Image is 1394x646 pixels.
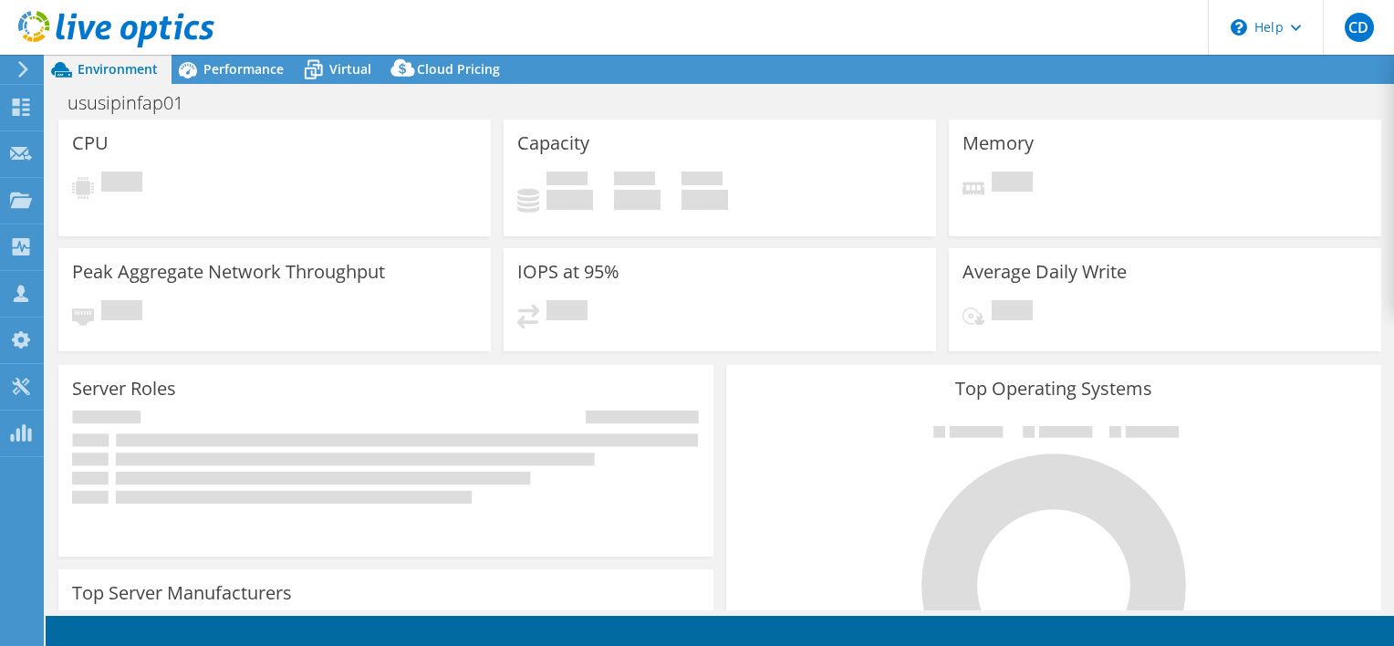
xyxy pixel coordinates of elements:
span: Used [546,172,588,190]
h4: 0 GiB [681,190,728,210]
h3: Peak Aggregate Network Throughput [72,262,385,282]
h3: Server Roles [72,379,176,399]
h3: Average Daily Write [962,262,1127,282]
h4: 0 GiB [546,190,593,210]
span: CD [1345,13,1374,42]
span: Free [614,172,655,190]
span: Pending [992,172,1033,196]
span: Cloud Pricing [417,60,500,78]
h3: Memory [962,133,1034,153]
h4: 0 GiB [614,190,661,210]
svg: \n [1231,19,1247,36]
h3: Top Operating Systems [740,379,1368,399]
span: Virtual [329,60,371,78]
span: Environment [78,60,158,78]
span: Pending [546,300,588,325]
span: Pending [101,300,142,325]
h3: Capacity [517,133,589,153]
span: Pending [992,300,1033,325]
h3: IOPS at 95% [517,262,619,282]
span: Performance [203,60,284,78]
h1: ususipinfap01 [59,93,212,113]
h3: CPU [72,133,109,153]
span: Pending [101,172,142,196]
h3: Top Server Manufacturers [72,583,292,603]
span: Total [681,172,723,190]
